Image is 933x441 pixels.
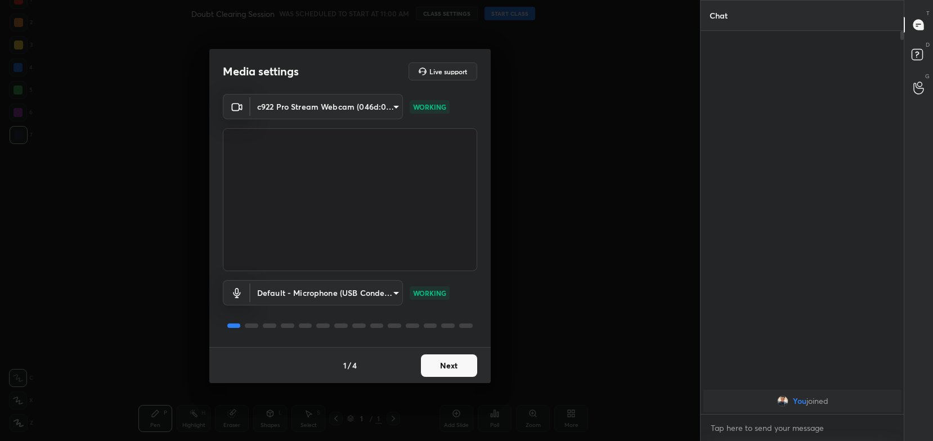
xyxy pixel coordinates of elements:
p: Chat [701,1,737,30]
span: joined [806,397,828,406]
h4: 1 [343,359,347,371]
div: grid [701,388,904,415]
img: 55473ce4c9694ef3bb855ddd9006c2b4.jpeg [777,395,788,407]
p: D [926,40,930,49]
h2: Media settings [223,64,299,79]
h4: 4 [352,359,357,371]
button: Next [421,354,477,377]
h4: / [348,359,351,371]
h5: Live support [429,68,467,75]
p: WORKING [413,102,446,112]
span: You [792,397,806,406]
p: G [925,72,930,80]
div: c922 Pro Stream Webcam (046d:085c) [250,94,403,119]
p: WORKING [413,288,446,298]
div: c922 Pro Stream Webcam (046d:085c) [250,280,403,305]
p: T [926,9,930,17]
